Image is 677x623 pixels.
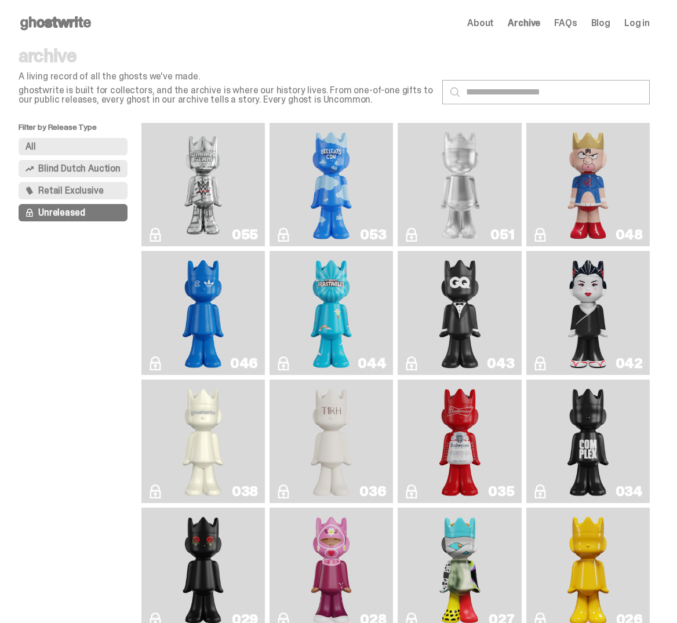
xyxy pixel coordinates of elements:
[232,228,258,242] div: 055
[624,19,650,28] a: Log in
[148,256,258,370] a: ComplexCon HK
[554,19,577,28] a: FAQs
[563,384,613,498] img: Complex
[19,86,433,104] p: ghostwrite is built for collectors, and the archive is where our history lives. From one-of-one g...
[405,256,514,370] a: Black Tie
[38,186,103,195] span: Retail Exclusive
[591,19,610,28] a: Blog
[508,19,540,28] a: Archive
[19,46,433,65] p: archive
[435,127,485,242] img: LLLoyalty
[435,384,485,498] img: The King of ghosts
[19,160,128,177] button: Blind Dutch Auction
[19,138,128,155] button: All
[19,182,128,199] button: Retail Exclusive
[276,127,386,242] a: ghooooost
[158,127,249,242] img: I Was There SummerSlam
[232,484,258,498] div: 038
[563,256,613,370] img: Sei Less
[360,228,386,242] div: 053
[307,127,356,242] img: ghooooost
[148,384,258,498] a: 1A
[405,127,514,242] a: LLLoyalty
[488,484,514,498] div: 035
[148,127,258,242] a: I Was There SummerSlam
[19,72,433,81] p: A living record of all the ghosts we've made.
[38,208,85,217] span: Unreleased
[179,256,228,370] img: ComplexCon HK
[435,256,485,370] img: Black Tie
[616,484,643,498] div: 034
[533,256,643,370] a: Sei Less
[19,204,128,221] button: Unreleased
[26,142,36,151] span: All
[533,127,643,242] a: Kinnikuman
[533,384,643,498] a: Complex
[405,384,514,498] a: The King of ghosts
[358,356,386,370] div: 044
[487,356,514,370] div: 043
[38,164,121,173] span: Blind Dutch Auction
[179,384,228,498] img: 1A
[276,256,386,370] a: Feastables
[616,228,643,242] div: 048
[616,356,643,370] div: 042
[563,127,613,242] img: Kinnikuman
[307,256,356,370] img: Feastables
[230,356,258,370] div: 046
[19,123,141,138] p: Filter by Release Type
[359,484,386,498] div: 036
[276,384,386,498] a: The1RoomButler
[490,228,514,242] div: 051
[307,384,356,498] img: The1RoomButler
[467,19,494,28] a: About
